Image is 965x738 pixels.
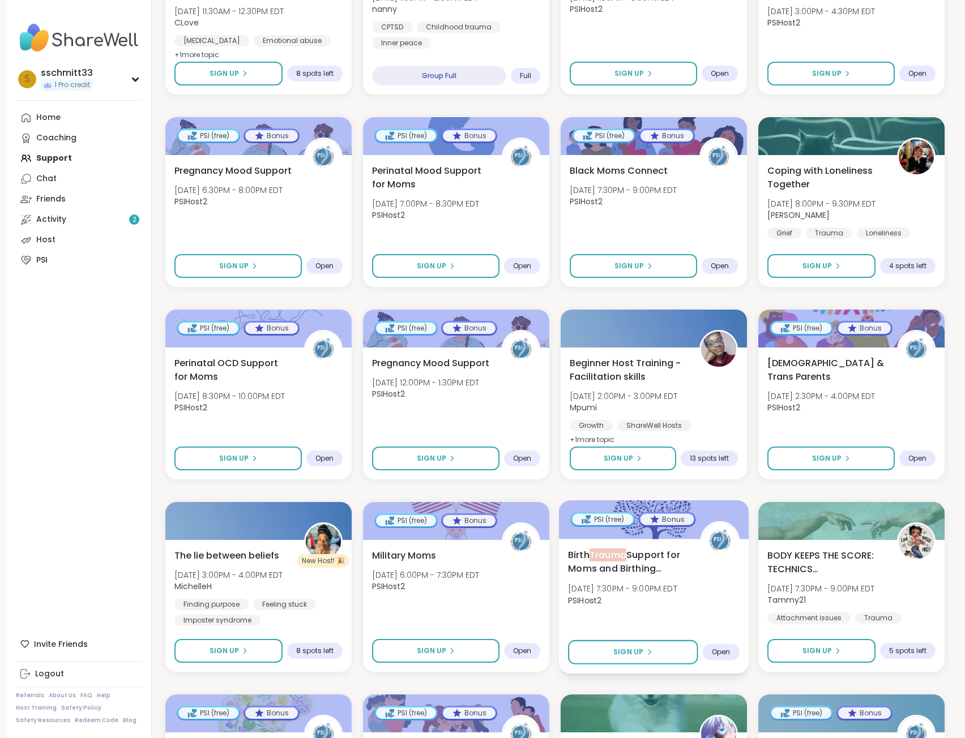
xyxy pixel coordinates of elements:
[503,524,539,559] img: PSIHost2
[376,130,436,141] div: PSI (free)
[889,646,926,655] span: 5 spots left
[771,707,831,719] div: PSI (free)
[372,22,412,33] div: CPTSD
[613,647,643,657] span: Sign Up
[372,569,479,581] span: [DATE] 6:00PM - 7:30PM EDT
[16,704,57,712] a: Host Training
[812,68,842,79] span: Sign Up
[572,513,633,525] div: PSI (free)
[254,35,331,46] div: Emotional abuse
[178,130,238,141] div: PSI (free)
[174,196,207,207] b: PSIHost2
[417,453,446,464] span: Sign Up
[570,357,687,384] span: Beginner Host Training - Facilitation skills
[767,612,851,624] div: Attachment issues
[899,332,934,367] img: PSIHost2
[174,6,284,17] span: [DATE] 11:30AM - 12:30PM EDT
[41,67,93,79] div: sschmitt33
[372,198,479,209] span: [DATE] 7:00PM - 8:30PM EDT
[49,692,76,700] a: About Us
[767,357,885,384] span: [DEMOGRAPHIC_DATA] & Trans Parents
[889,261,926,271] span: 4 spots left
[315,261,334,271] span: Open
[16,128,142,148] a: Coaching
[24,72,30,87] span: s
[443,515,496,526] div: Bonus
[306,332,341,367] img: PSIHost2
[855,612,902,624] div: Trauma
[604,453,633,464] span: Sign Up
[702,523,738,559] img: PSIHost2
[16,692,44,700] a: Referrals
[245,707,298,719] div: Bonus
[417,261,446,271] span: Sign Up
[503,139,539,174] img: PSIHost2
[36,194,66,205] div: Friends
[908,454,926,463] span: Open
[16,634,142,654] div: Invite Friends
[178,707,238,719] div: PSI (free)
[767,17,800,28] b: PSIHost2
[174,581,212,592] b: MichelleH
[857,228,911,239] div: Loneliness
[253,599,316,610] div: Feeling stuck
[296,69,334,78] span: 8 spots left
[372,357,489,370] span: Pregnancy Mood Support
[641,513,694,525] div: Bonus
[376,707,436,719] div: PSI (free)
[315,454,334,463] span: Open
[123,716,136,724] a: Blog
[16,250,142,271] a: PSI
[908,69,926,78] span: Open
[513,646,531,655] span: Open
[568,640,698,664] button: Sign Up
[36,234,55,246] div: Host
[690,454,729,463] span: 13 spots left
[570,447,676,470] button: Sign Up
[61,704,101,712] a: Safety Policy
[296,646,334,655] span: 8 spots left
[372,447,499,470] button: Sign Up
[174,639,283,663] button: Sign Up
[97,692,110,700] a: Help
[899,524,934,559] img: Tammy21
[570,164,668,178] span: Black Moms Connect
[711,69,729,78] span: Open
[574,130,634,141] div: PSI (free)
[711,261,729,271] span: Open
[16,108,142,128] a: Home
[513,261,531,271] span: Open
[245,130,298,141] div: Bonus
[767,402,800,413] b: PSIHost2
[771,323,831,334] div: PSI (free)
[174,184,283,196] span: [DATE] 6:30PM - 8:00PM EDT
[16,664,142,684] a: Logout
[372,377,479,388] span: [DATE] 12:00PM - 1:30PM EDT
[767,62,895,85] button: Sign Up
[75,716,118,724] a: Redeem Code
[372,639,499,663] button: Sign Up
[570,402,597,413] b: Mpumi
[417,22,501,33] div: Childhood trauma
[614,68,644,79] span: Sign Up
[372,37,431,49] div: Inner peace
[568,583,677,594] span: [DATE] 7:30PM - 9:00PM EDT
[16,169,142,189] a: Chat
[443,707,496,719] div: Bonus
[245,323,298,334] div: Bonus
[503,332,539,367] img: PSIHost2
[174,402,207,413] b: PSIHost2
[767,209,830,221] b: [PERSON_NAME]
[36,173,57,184] div: Chat
[806,228,852,239] div: Trauma
[372,164,489,191] span: Perinatal Mood Support for Moms
[174,164,292,178] span: Pregnancy Mood Support
[174,599,249,610] div: Finding purpose
[568,548,688,576] span: Birth Support for Moms and Birthing People
[701,332,736,367] img: Mpumi
[174,17,199,28] b: CLove
[16,209,142,230] a: Activity2
[133,215,136,225] span: 2
[712,647,731,657] span: Open
[641,130,693,141] div: Bonus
